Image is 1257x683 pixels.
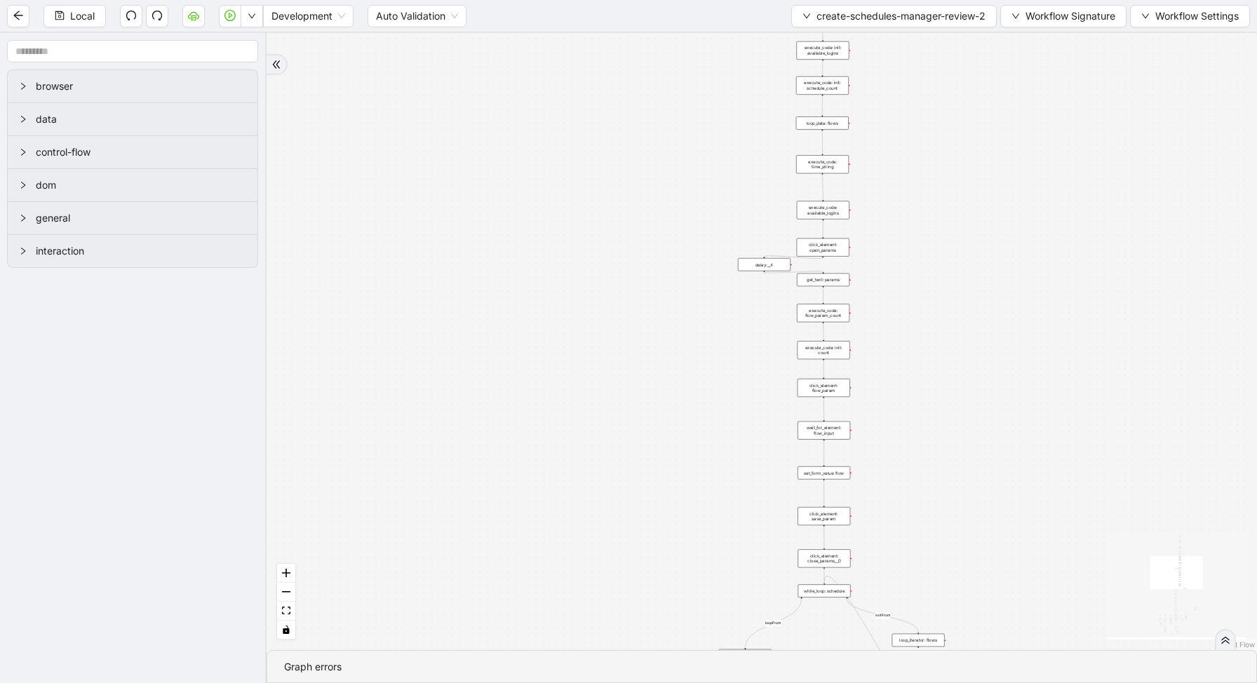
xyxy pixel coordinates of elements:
div: click_element: close_params__0 [798,549,850,567]
span: right [19,181,27,189]
div: data [8,103,257,135]
span: right [19,82,27,90]
div: wait_for_element: flow_input [798,421,850,440]
div: loop_data: flows [796,116,849,130]
span: redo [152,10,163,21]
div: interaction [8,235,257,267]
div: execute_code: flow_param_count [797,304,849,322]
span: right [19,148,27,156]
a: React Flow attribution [1218,640,1255,649]
span: control-flow [36,144,246,160]
span: general [36,210,246,226]
span: Local [70,8,95,24]
button: cloud-server [182,5,205,27]
div: execute_code: time_string [796,155,849,173]
span: right [19,214,27,222]
span: create-schedules-manager-review-2 [816,8,986,24]
button: arrow-left [7,5,29,27]
g: Edge from while_loop: schedule to loop_iterator: flows [847,599,918,633]
div: execute_code: init: available_logins [796,41,849,60]
button: undo [120,5,142,27]
div: click_element: open_params [797,238,849,257]
span: down [1141,12,1150,20]
span: undo [126,10,137,21]
button: toggle interactivity [277,621,295,640]
div: get_text: params [797,273,849,287]
div: click_element: flow_param [798,379,850,397]
div: click_element: save_param [798,507,850,525]
button: downcreate-schedules-manager-review-2 [791,5,997,27]
button: fit view [277,602,295,621]
span: down [248,12,256,20]
button: down [241,5,263,27]
div: delay:__4 [738,258,791,271]
button: downWorkflow Settings [1130,5,1250,27]
div: execute_code: available_logins [797,201,849,219]
g: Edge from execute_code: init: available_logins to execute_code: init: schedule_count [822,60,823,75]
button: play-circle [219,5,241,27]
div: set_form_value: flow [798,466,850,480]
button: zoom in [277,564,295,583]
g: Edge from execute_code: flow_param_count to execute_code: init: count [824,323,824,339]
g: Edge from click_element: outside_menu to execute_code: init: available_logins [822,29,823,40]
span: double-right [1221,635,1230,645]
button: saveLocal [43,5,106,27]
g: Edge from click_element: open_params to delay:__4 [764,256,823,259]
span: right [19,247,27,255]
span: double-right [271,60,281,69]
span: down [1011,12,1020,20]
span: arrow-left [13,10,24,21]
div: loop_iterator: flows [892,634,945,647]
div: browser [8,70,257,102]
g: Edge from while_loop: schedule to click_element: open_params__0 [745,599,801,648]
div: while_loop: schedule [798,584,851,597]
span: interaction [36,243,246,259]
span: right [19,115,27,123]
div: execute_code: init: count [798,341,850,359]
div: dom [8,169,257,201]
span: Development [271,6,345,27]
div: click_element: open_params__0 [719,649,772,668]
div: execute_code: init: schedule_count [796,76,849,95]
span: Workflow Signature [1026,8,1115,24]
span: save [55,11,65,20]
span: data [36,111,246,127]
span: play-circle [224,10,236,21]
div: general [8,202,257,234]
button: zoom out [277,583,295,602]
span: cloud-server [188,10,199,21]
span: down [802,12,811,20]
button: redo [146,5,168,27]
div: Graph errors [284,659,1239,675]
div: control-flow [8,136,257,168]
button: downWorkflow Signature [1000,5,1127,27]
span: Auto Validation [376,6,458,27]
g: Edge from delay:__4 to get_text: params [764,271,823,273]
span: Workflow Settings [1155,8,1239,24]
span: browser [36,79,246,94]
span: dom [36,177,246,193]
